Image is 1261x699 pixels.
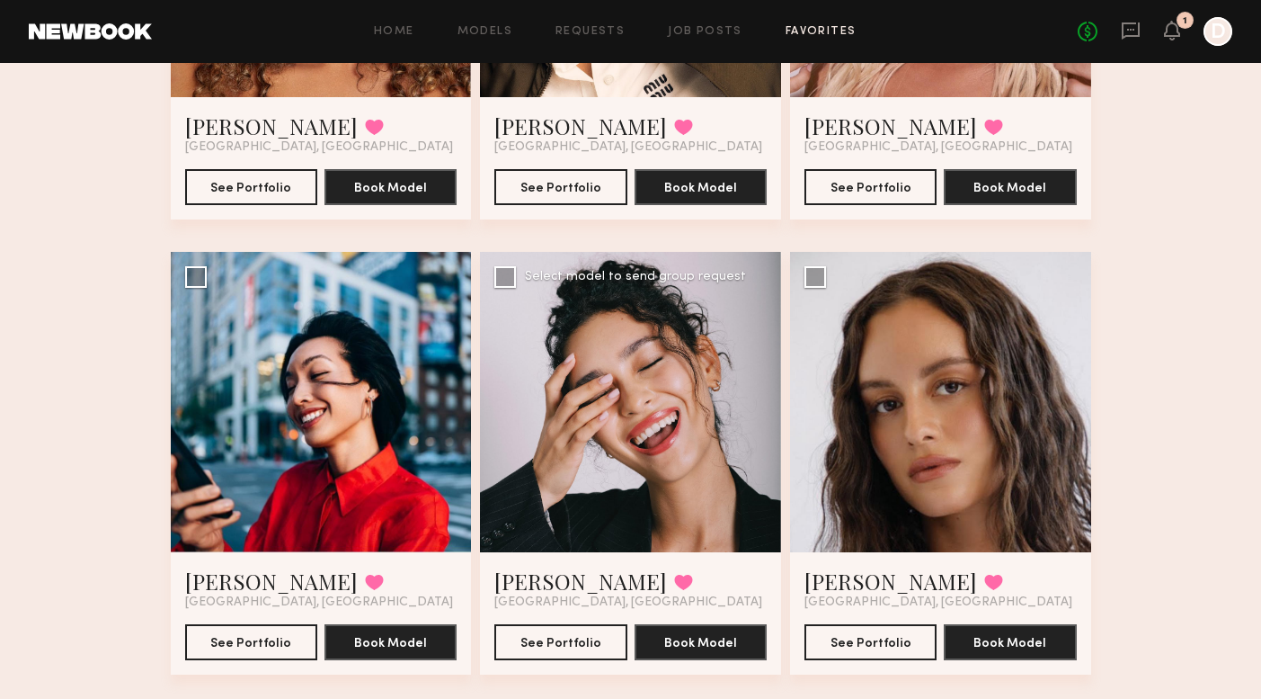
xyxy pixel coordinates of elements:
a: Job Posts [668,26,742,38]
button: Book Model [324,169,457,205]
a: Book Model [324,179,457,194]
span: [GEOGRAPHIC_DATA], [GEOGRAPHIC_DATA] [494,596,762,610]
button: See Portfolio [185,624,317,660]
button: See Portfolio [494,624,626,660]
a: [PERSON_NAME] [804,567,977,596]
button: Book Model [324,624,457,660]
a: Book Model [324,634,457,650]
span: [GEOGRAPHIC_DATA], [GEOGRAPHIC_DATA] [804,596,1072,610]
a: D [1203,17,1232,46]
button: See Portfolio [804,624,937,660]
a: Models [457,26,512,38]
a: Requests [555,26,625,38]
span: [GEOGRAPHIC_DATA], [GEOGRAPHIC_DATA] [494,140,762,155]
a: [PERSON_NAME] [494,567,667,596]
a: Home [374,26,414,38]
button: Book Model [944,624,1076,660]
button: Book Model [635,169,767,205]
a: [PERSON_NAME] [185,567,358,596]
button: See Portfolio [185,169,317,205]
a: [PERSON_NAME] [494,112,667,140]
div: 1 [1183,16,1187,26]
span: [GEOGRAPHIC_DATA], [GEOGRAPHIC_DATA] [185,140,453,155]
span: [GEOGRAPHIC_DATA], [GEOGRAPHIC_DATA] [185,596,453,610]
a: [PERSON_NAME] [185,112,358,140]
a: Book Model [635,179,767,194]
button: Book Model [635,624,767,660]
a: Book Model [635,634,767,650]
span: [GEOGRAPHIC_DATA], [GEOGRAPHIC_DATA] [804,140,1072,155]
button: See Portfolio [494,169,626,205]
button: See Portfolio [804,169,937,205]
a: [PERSON_NAME] [804,112,977,140]
a: Book Model [944,179,1076,194]
a: Favorites [786,26,857,38]
a: Book Model [944,634,1076,650]
div: Select model to send group request [525,271,746,283]
button: Book Model [944,169,1076,205]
